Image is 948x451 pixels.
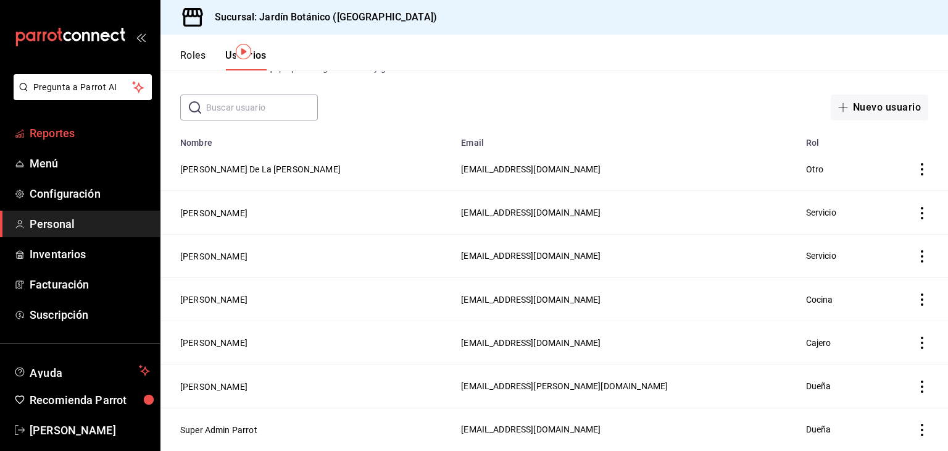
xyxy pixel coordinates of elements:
button: [PERSON_NAME] [180,337,247,349]
button: Super Admin Parrot [180,424,257,436]
button: open_drawer_menu [136,32,146,42]
button: actions [916,163,928,175]
span: Cajero [806,338,831,348]
button: Nuevo usuario [831,95,928,120]
div: navigation tabs [180,49,267,70]
a: Pregunta a Parrot AI [9,90,152,103]
img: Tooltip marker [236,44,251,59]
table: employeesTable [160,130,948,451]
span: Personal [30,216,150,232]
span: [EMAIL_ADDRESS][DOMAIN_NAME] [461,424,601,434]
button: actions [916,424,928,436]
button: Pregunta a Parrot AI [14,74,152,100]
button: [PERSON_NAME] [180,293,247,306]
span: [PERSON_NAME] [30,422,150,439]
th: Nombre [160,130,454,148]
button: Roles [180,49,206,70]
span: Servicio [806,208,836,217]
button: actions [916,207,928,219]
span: Pregunta a Parrot AI [33,81,133,94]
input: Buscar usuario [206,95,318,120]
span: [EMAIL_ADDRESS][DOMAIN_NAME] [461,251,601,261]
span: [EMAIL_ADDRESS][DOMAIN_NAME] [461,208,601,217]
button: [PERSON_NAME] [180,381,247,393]
span: Configuración [30,185,150,202]
span: Facturación [30,276,150,293]
span: Servicio [806,251,836,261]
button: [PERSON_NAME] De La [PERSON_NAME] [180,163,341,175]
button: [PERSON_NAME] [180,207,247,219]
span: [EMAIL_ADDRESS][DOMAIN_NAME] [461,164,601,174]
th: Rol [799,130,878,148]
button: Usuarios [225,49,267,70]
span: Cocina [806,295,833,305]
span: Reportes [30,125,150,141]
span: [EMAIL_ADDRESS][PERSON_NAME][DOMAIN_NAME] [461,381,668,391]
button: actions [916,337,928,349]
span: Menú [30,155,150,172]
span: Dueña [806,381,831,391]
span: Inventarios [30,246,150,263]
span: Dueña [806,424,831,434]
span: Recomienda Parrot [30,392,150,408]
span: [EMAIL_ADDRESS][DOMAIN_NAME] [461,338,601,348]
button: actions [916,293,928,306]
span: Ayuda [30,363,134,378]
button: actions [916,381,928,393]
th: Email [454,130,798,148]
span: Suscripción [30,306,150,323]
button: actions [916,250,928,263]
span: [EMAIL_ADDRESS][DOMAIN_NAME] [461,295,601,305]
h3: Sucursal: Jardín Botánico ([GEOGRAPHIC_DATA]) [205,10,437,25]
span: Otro [806,164,824,174]
button: [PERSON_NAME] [180,250,247,263]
